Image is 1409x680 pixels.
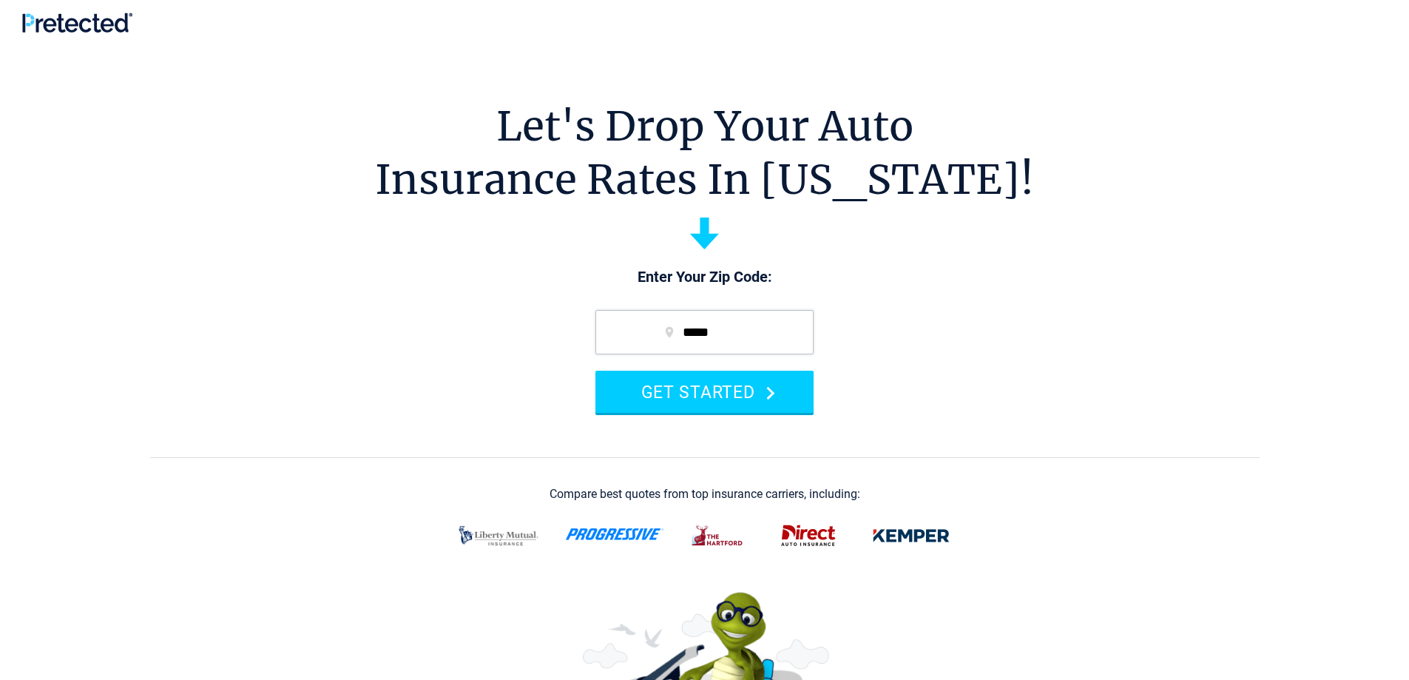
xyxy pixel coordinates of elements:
[581,267,828,288] p: Enter Your Zip Code:
[772,516,845,555] img: direct
[550,488,860,501] div: Compare best quotes from top insurance carriers, including:
[682,516,754,555] img: thehartford
[595,310,814,354] input: zip code
[450,516,547,555] img: liberty
[595,371,814,413] button: GET STARTED
[565,528,664,540] img: progressive
[862,516,960,555] img: kemper
[22,13,132,33] img: Pretected Logo
[375,100,1034,206] h1: Let's Drop Your Auto Insurance Rates In [US_STATE]!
